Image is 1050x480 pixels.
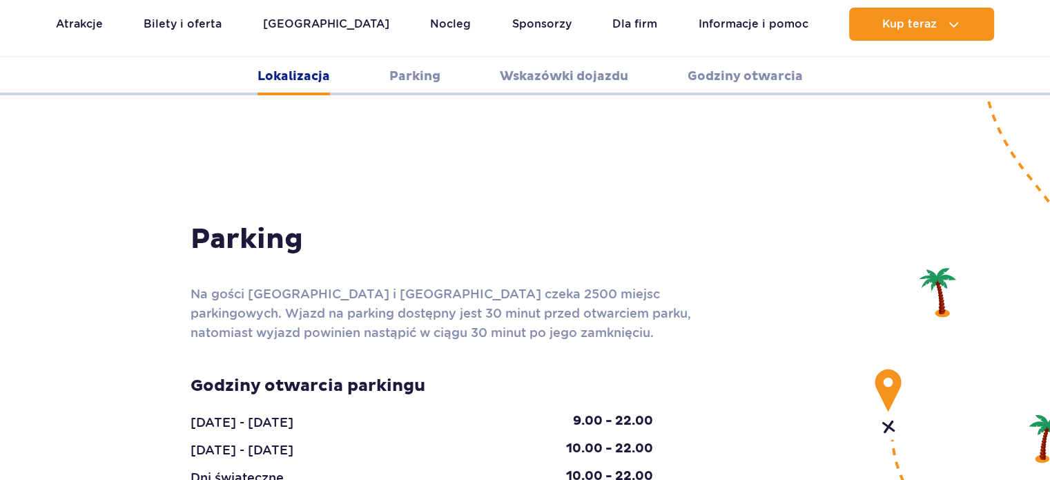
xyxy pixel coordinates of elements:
[191,285,708,343] p: Na gości [GEOGRAPHIC_DATA] i [GEOGRAPHIC_DATA] czeka 2500 miejsc parkingowych. Wjazd na parking d...
[563,413,663,432] div: 9.00 - 22.00
[257,57,330,95] a: Lokalizacja
[500,57,628,95] a: Wskazówki dojazdu
[191,222,860,257] h3: Parking
[430,8,471,41] a: Nocleg
[512,8,572,41] a: Sponsorzy
[191,376,653,396] h3: Godziny otwarcia parkingu
[389,57,440,95] a: Parking
[263,8,389,41] a: [GEOGRAPHIC_DATA]
[882,18,937,30] span: Kup teraz
[56,8,103,41] a: Atrakcje
[612,8,657,41] a: Dla firm
[180,441,304,460] div: [DATE] - [DATE]
[688,57,803,95] a: Godziny otwarcia
[556,441,663,460] div: 10.00 - 22.00
[699,8,808,41] a: Informacje i pomoc
[144,8,222,41] a: Bilety i oferta
[849,8,994,41] button: Kup teraz
[180,413,304,432] div: [DATE] - [DATE]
